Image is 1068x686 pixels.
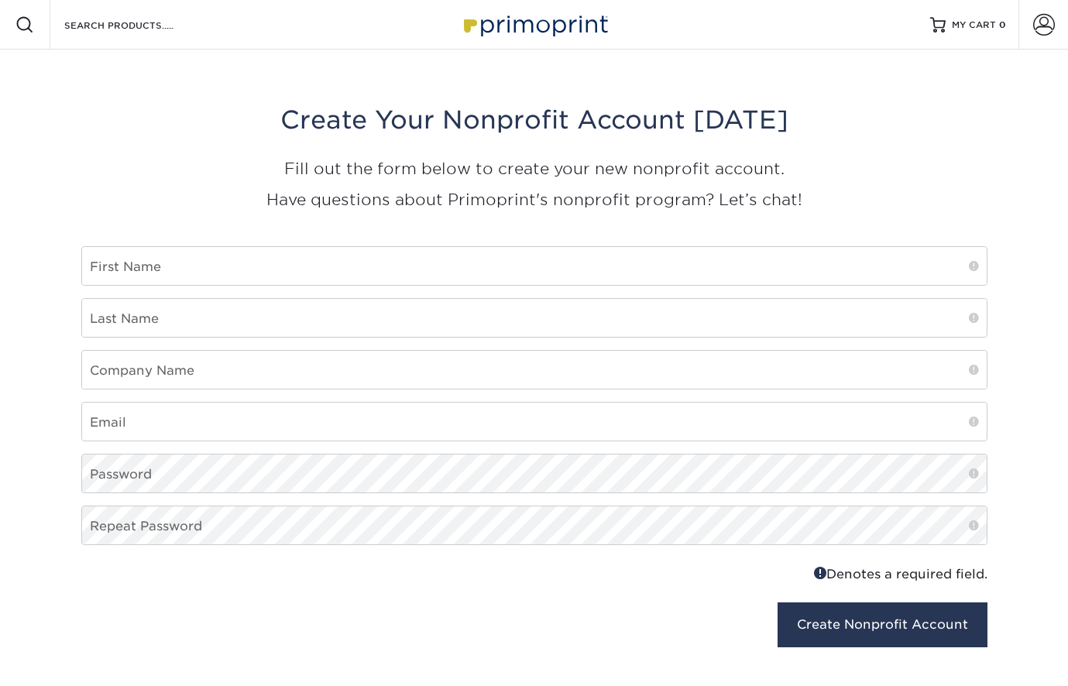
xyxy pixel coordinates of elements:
p: Fill out the form below to create your new nonprofit account. Have questions about Primoprint's n... [81,153,987,215]
input: SEARCH PRODUCTS..... [63,15,214,34]
h3: Create Your Nonprofit Account [DATE] [81,105,987,135]
span: MY CART [952,19,996,32]
img: Primoprint [457,8,612,41]
span: 0 [999,19,1006,30]
button: Create Nonprofit Account [778,602,987,647]
div: Denotes a required field. [546,564,987,584]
